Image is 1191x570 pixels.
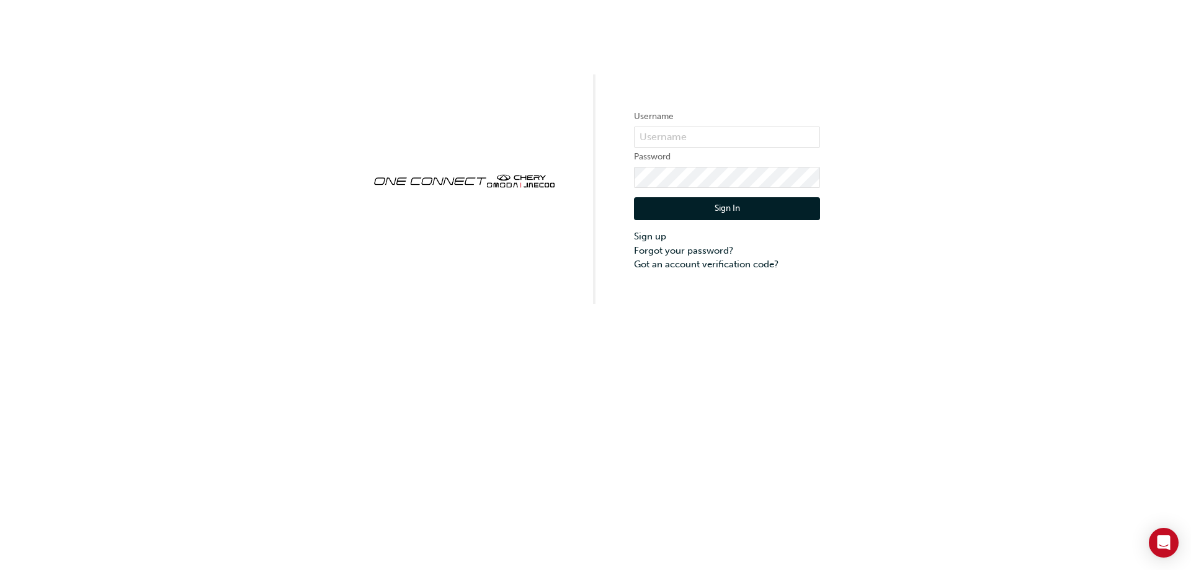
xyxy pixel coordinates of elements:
div: Open Intercom Messenger [1149,528,1179,558]
a: Forgot your password? [634,244,820,258]
input: Username [634,127,820,148]
button: Sign In [634,197,820,221]
label: Password [634,149,820,164]
img: oneconnect [371,164,557,196]
a: Sign up [634,229,820,244]
a: Got an account verification code? [634,257,820,272]
label: Username [634,109,820,124]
